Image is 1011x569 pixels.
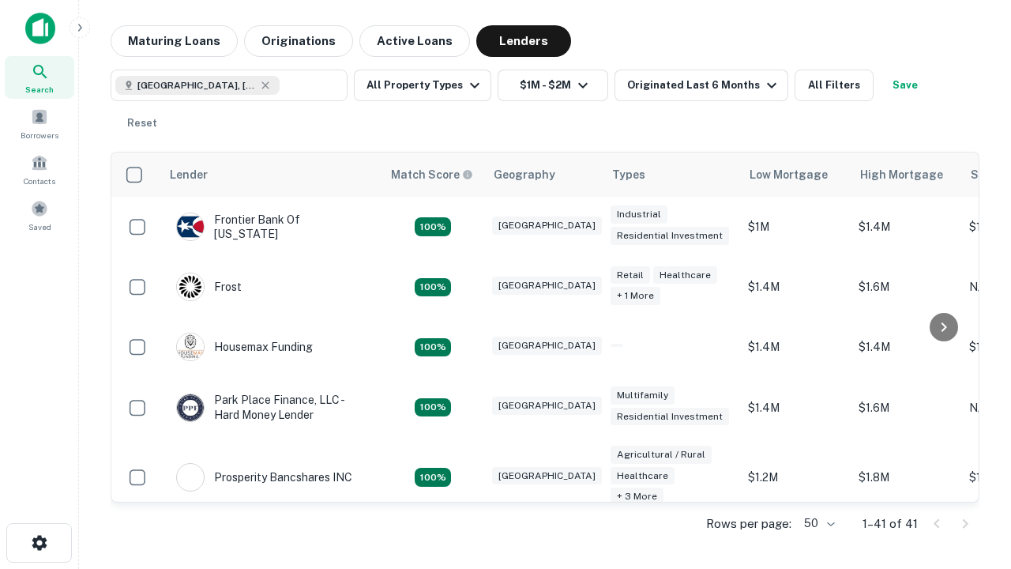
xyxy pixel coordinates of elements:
div: Geography [494,165,555,184]
button: Reset [117,107,167,139]
a: Search [5,56,74,99]
th: Geography [484,153,603,197]
div: [GEOGRAPHIC_DATA] [492,217,602,235]
div: Capitalize uses an advanced AI algorithm to match your search with the best lender. The match sco... [391,166,473,183]
img: picture [177,394,204,421]
div: Matching Properties: 4, hasApolloMatch: undefined [415,278,451,297]
td: $1.6M [851,377,961,437]
td: $1M [740,197,851,257]
div: + 1 more [611,287,660,305]
div: [GEOGRAPHIC_DATA] [492,467,602,485]
th: Lender [160,153,381,197]
img: picture [177,213,204,240]
td: $1.4M [740,317,851,377]
img: picture [177,333,204,360]
div: Frontier Bank Of [US_STATE] [176,213,366,241]
h6: Match Score [391,166,470,183]
div: 50 [798,512,837,535]
div: Residential Investment [611,227,729,245]
div: [GEOGRAPHIC_DATA] [492,277,602,295]
span: Saved [28,220,51,233]
div: Park Place Finance, LLC - Hard Money Lender [176,393,366,421]
div: Retail [611,266,650,284]
button: Originations [244,25,353,57]
button: Maturing Loans [111,25,238,57]
div: Agricultural / Rural [611,446,712,464]
div: Industrial [611,205,667,224]
div: Matching Properties: 4, hasApolloMatch: undefined [415,217,451,236]
div: Matching Properties: 7, hasApolloMatch: undefined [415,468,451,487]
div: Types [612,165,645,184]
div: [GEOGRAPHIC_DATA] [492,397,602,415]
span: Borrowers [21,129,58,141]
div: High Mortgage [860,165,943,184]
div: Matching Properties: 4, hasApolloMatch: undefined [415,398,451,417]
a: Saved [5,194,74,236]
button: Save your search to get updates of matches that match your search criteria. [880,70,930,101]
td: $1.4M [740,377,851,437]
a: Borrowers [5,102,74,145]
div: Low Mortgage [750,165,828,184]
a: Contacts [5,148,74,190]
div: Prosperity Bancshares INC [176,463,352,492]
td: $1.6M [851,257,961,317]
p: Rows per page: [706,514,791,533]
td: $1.4M [740,257,851,317]
td: $1.2M [740,438,851,518]
div: Originated Last 6 Months [627,76,781,95]
span: Search [25,83,54,96]
td: $1.4M [851,317,961,377]
div: [GEOGRAPHIC_DATA] [492,337,602,355]
span: [GEOGRAPHIC_DATA], [GEOGRAPHIC_DATA], [GEOGRAPHIC_DATA] [137,78,256,92]
button: $1M - $2M [498,70,608,101]
th: Low Mortgage [740,153,851,197]
div: Lender [170,165,208,184]
div: Healthcare [653,266,717,284]
th: High Mortgage [851,153,961,197]
button: All Property Types [354,70,491,101]
th: Capitalize uses an advanced AI algorithm to match your search with the best lender. The match sco... [381,153,484,197]
img: picture [177,273,204,300]
p: 1–41 of 41 [863,514,918,533]
div: Frost [176,273,242,301]
div: Residential Investment [611,408,729,426]
td: $1.8M [851,438,961,518]
button: All Filters [795,70,874,101]
button: Lenders [476,25,571,57]
td: $1.4M [851,197,961,257]
div: Housemax Funding [176,333,313,361]
div: + 3 more [611,488,663,506]
span: Contacts [24,175,55,187]
img: capitalize-icon.png [25,13,55,44]
div: Matching Properties: 4, hasApolloMatch: undefined [415,338,451,357]
th: Types [603,153,740,197]
div: Healthcare [611,467,675,485]
img: picture [177,464,204,491]
iframe: Chat Widget [932,443,1011,518]
button: Originated Last 6 Months [614,70,788,101]
button: Active Loans [359,25,470,57]
div: Multifamily [611,386,675,405]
